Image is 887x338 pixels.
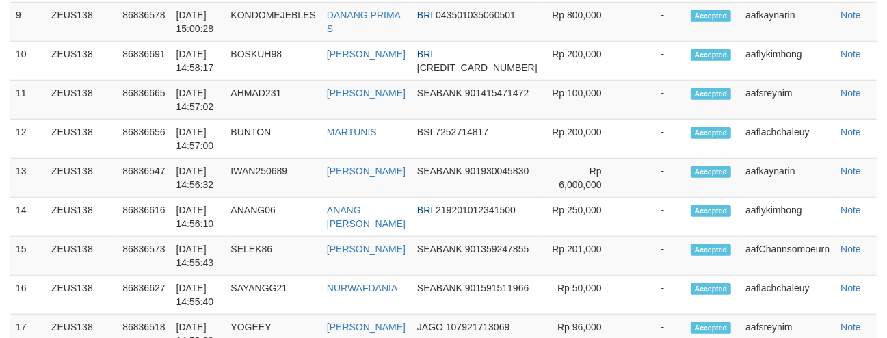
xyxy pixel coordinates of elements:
td: 86836573 [117,237,170,276]
td: BOSKUH98 [225,42,321,81]
td: ZEUS138 [46,42,117,81]
td: [DATE] 14:58:17 [171,42,226,81]
span: BSI [417,127,433,138]
a: DANANG PRIMA S [327,10,400,34]
td: 86836578 [117,3,170,42]
td: 86836616 [117,198,170,237]
span: Copy 901930045830 to clipboard [465,166,529,177]
a: Note [840,49,861,60]
td: 13 [10,159,46,198]
span: Copy 043501035060501 to clipboard [436,10,516,21]
td: 86836691 [117,42,170,81]
a: ANANG [PERSON_NAME] [327,205,406,229]
td: - [622,276,685,315]
span: Accepted [691,88,732,100]
span: Accepted [691,244,732,256]
td: [DATE] 14:55:40 [171,276,226,315]
td: KONDOMEJEBLES [225,3,321,42]
span: BRI [417,49,433,60]
td: Rp 201,000 [543,237,622,276]
td: [DATE] 15:00:28 [171,3,226,42]
td: Rp 200,000 [543,42,622,81]
a: Note [840,244,861,255]
td: Rp 800,000 [543,3,622,42]
td: Rp 6,000,000 [543,159,622,198]
td: aaflykimhong [740,198,835,237]
a: [PERSON_NAME] [327,49,406,60]
td: 16 [10,276,46,315]
td: aafkaynarin [740,159,835,198]
span: SEABANK [417,166,462,177]
a: NURWAFDANIA [327,283,397,294]
span: Copy 107921713069 to clipboard [446,322,509,333]
td: aafsreynim [740,81,835,120]
a: MARTUNIS [327,127,377,138]
td: ZEUS138 [46,276,117,315]
td: ZEUS138 [46,81,117,120]
td: - [622,198,685,237]
td: aafkaynarin [740,3,835,42]
span: JAGO [417,322,443,333]
td: AHMAD231 [225,81,321,120]
td: ANANG06 [225,198,321,237]
span: Accepted [691,205,732,217]
span: Accepted [691,49,732,61]
td: ZEUS138 [46,120,117,159]
span: Copy 901591511966 to clipboard [465,283,529,294]
td: ZEUS138 [46,159,117,198]
a: Note [840,283,861,294]
span: BRI [417,205,433,216]
td: 15 [10,237,46,276]
td: 86836656 [117,120,170,159]
td: SAYANGG21 [225,276,321,315]
span: Copy 369601008907503 to clipboard [417,62,538,73]
td: - [622,81,685,120]
td: 14 [10,198,46,237]
td: aaflachchaleuy [740,276,835,315]
span: Accepted [691,10,732,22]
td: - [622,120,685,159]
a: [PERSON_NAME] [327,88,406,99]
td: - [622,42,685,81]
td: - [622,3,685,42]
td: SELEK86 [225,237,321,276]
a: Note [840,88,861,99]
td: [DATE] 14:57:02 [171,81,226,120]
td: BUNTON [225,120,321,159]
td: 9 [10,3,46,42]
a: Note [840,166,861,177]
a: Note [840,127,861,138]
span: SEABANK [417,88,462,99]
a: Note [840,205,861,216]
td: Rp 100,000 [543,81,622,120]
td: ZEUS138 [46,237,117,276]
td: 12 [10,120,46,159]
td: aaflykimhong [740,42,835,81]
td: 10 [10,42,46,81]
td: 86836627 [117,276,170,315]
td: [DATE] 14:56:32 [171,159,226,198]
td: Rp 200,000 [543,120,622,159]
td: - [622,237,685,276]
a: Note [840,322,861,333]
td: ZEUS138 [46,198,117,237]
td: Rp 50,000 [543,276,622,315]
span: Copy 219201012341500 to clipboard [436,205,516,216]
span: Copy 901359247855 to clipboard [465,244,529,255]
td: IWAN250689 [225,159,321,198]
td: 86836547 [117,159,170,198]
span: BRI [417,10,433,21]
span: Accepted [691,127,732,139]
td: [DATE] 14:56:10 [171,198,226,237]
td: Rp 250,000 [543,198,622,237]
span: SEABANK [417,244,462,255]
a: Note [840,10,861,21]
span: Accepted [691,283,732,295]
td: aafChannsomoeurn [740,237,835,276]
a: [PERSON_NAME] [327,244,406,255]
td: ZEUS138 [46,3,117,42]
span: Copy 7252714817 to clipboard [435,127,488,138]
span: Accepted [691,322,732,334]
td: [DATE] 14:57:00 [171,120,226,159]
td: - [622,159,685,198]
